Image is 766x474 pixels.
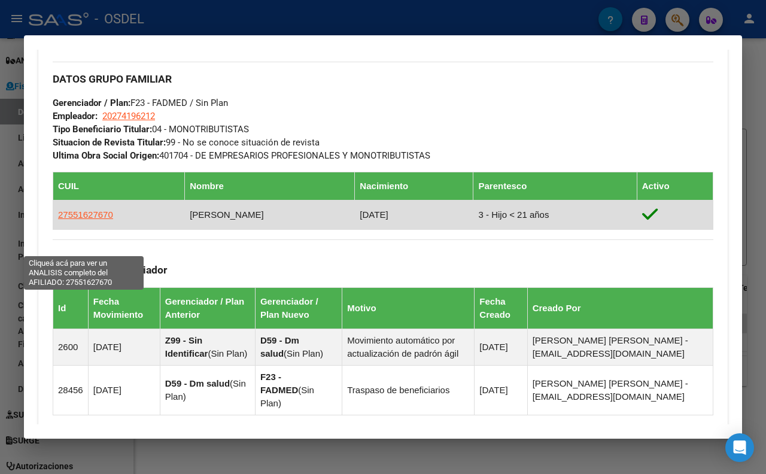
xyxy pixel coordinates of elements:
td: [DATE] [475,329,527,365]
span: 401704 - DE EMPRESARIOS PROFESIONALES Y MONOTRIBUTISTAS [53,150,430,161]
td: [DATE] [475,365,527,415]
th: Fecha Movimiento [88,287,160,329]
td: ( ) [160,365,255,415]
th: Fecha Creado [475,287,527,329]
span: 99 - No se conoce situación de revista [53,137,320,148]
strong: D59 - Dm salud [260,335,299,358]
strong: F23 - FADMED [260,372,298,395]
strong: Edad: [53,40,74,51]
th: Nombre [185,172,355,200]
td: ( ) [255,365,342,415]
span: Sin Plan [287,348,320,358]
div: Open Intercom Messenger [725,433,754,462]
strong: Empleador: [53,111,98,121]
td: [PERSON_NAME] [PERSON_NAME] - [EMAIL_ADDRESS][DOMAIN_NAME] [527,365,713,415]
strong: Ultima Obra Social Origen: [53,150,159,161]
h3: Cambios de Gerenciador [53,263,713,276]
span: Sin Plan [260,385,314,408]
th: Gerenciador / Plan Nuevo [255,287,342,329]
strong: D59 - Dm salud [165,378,230,388]
td: [DATE] [88,329,160,365]
strong: Gerenciador / Plan: [53,98,130,108]
td: Traspaso de beneficiarios [342,365,475,415]
th: Gerenciador / Plan Anterior [160,287,255,329]
th: Motivo [342,287,475,329]
span: 20274196212 [102,111,155,121]
strong: Situacion de Revista Titular: [53,137,166,148]
td: ( ) [255,329,342,365]
td: [DATE] [355,200,473,229]
th: Nacimiento [355,172,473,200]
strong: Tipo Beneficiario Titular: [53,124,152,135]
td: [PERSON_NAME] [PERSON_NAME] - [EMAIL_ADDRESS][DOMAIN_NAME] [527,329,713,365]
td: 28456 [53,365,89,415]
strong: Z99 - Sin Identificar [165,335,208,358]
h3: DATOS GRUPO FAMILIAR [53,72,713,86]
span: F23 - FADMED / Sin Plan [53,98,228,108]
span: Sin Plan [165,378,246,402]
span: 46 [53,40,84,51]
th: Creado Por [527,287,713,329]
span: 04 - MONOTRIBUTISTAS [53,124,249,135]
th: Id [53,287,89,329]
th: Parentesco [473,172,637,200]
td: [PERSON_NAME] [185,200,355,229]
td: 2600 [53,329,89,365]
th: CUIL [53,172,185,200]
th: Activo [637,172,713,200]
td: [DATE] [88,365,160,415]
span: Sin Plan [211,348,244,358]
td: ( ) [160,329,255,365]
td: 3 - Hijo < 21 años [473,200,637,229]
span: 27551627670 [58,209,113,220]
td: Movimiento automático por actualización de padrón ágil [342,329,475,365]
